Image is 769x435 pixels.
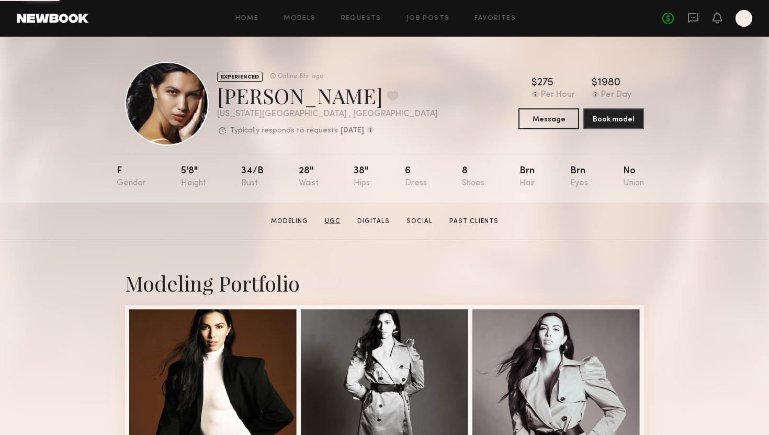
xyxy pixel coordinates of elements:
a: Models [284,15,315,22]
a: Requests [341,15,381,22]
a: Modeling [267,217,312,226]
div: 275 [537,78,553,88]
div: F [117,166,146,188]
a: Job Posts [406,15,450,22]
div: 6 [405,166,427,188]
div: Per Hour [541,91,575,100]
div: [PERSON_NAME] [217,82,438,109]
div: $ [531,78,537,88]
div: 8 [462,166,484,188]
div: 5'8" [181,166,206,188]
p: Typically responds to requests [230,127,338,135]
div: 38" [354,166,370,188]
a: Social [402,217,437,226]
button: Book model [583,108,644,129]
a: UGC [321,217,345,226]
div: Per Day [601,91,631,100]
div: EXPERIENCED [217,72,263,82]
div: No [623,166,644,188]
b: [DATE] [341,127,364,135]
a: Digitals [353,217,394,226]
div: Brn [570,166,588,188]
div: 34/b [241,166,264,188]
div: Brn [519,166,535,188]
button: Message [518,108,579,129]
a: T [736,10,752,27]
a: Home [235,15,259,22]
div: Online 8hr ago [278,73,323,80]
a: Past Clients [445,217,503,226]
div: 1980 [597,78,620,88]
div: $ [592,78,597,88]
div: Modeling Portfolio [125,269,644,297]
a: Favorites [474,15,516,22]
div: 28" [299,166,319,188]
div: [US_STATE][GEOGRAPHIC_DATA] , [GEOGRAPHIC_DATA] [217,110,438,119]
